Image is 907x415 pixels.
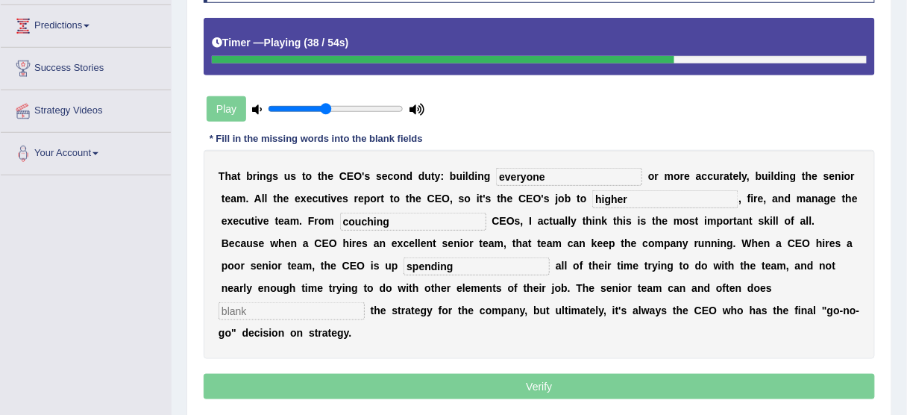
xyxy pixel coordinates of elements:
b: a [284,215,290,227]
b: : [441,170,445,182]
b: e [812,170,818,182]
b: a [724,170,729,182]
b: o [306,170,313,182]
b: a [489,237,495,249]
b: n [478,170,485,182]
a: Success Stories [1,48,171,85]
b: h [586,215,593,227]
b: e [357,237,363,249]
b: e [263,215,269,227]
b: s [626,215,632,227]
b: c [313,193,318,205]
b: e [829,170,835,182]
b: s [544,193,550,205]
b: n [835,170,842,182]
b: l [771,170,774,182]
b: s [641,215,647,227]
b: t [621,237,625,249]
b: e [229,237,235,249]
a: Strategy Videos [1,90,171,128]
b: t [318,170,321,182]
b: a [559,215,565,227]
b: i [328,193,331,205]
b: E [435,193,442,205]
b: a [773,193,779,205]
b: t [550,215,553,227]
b: e [336,193,342,205]
b: F [308,215,315,227]
b: i [349,237,352,249]
b: r [315,215,318,227]
b: i [638,215,641,227]
b: ( [304,37,307,49]
b: t [802,170,806,182]
b: u [246,237,253,249]
b: o [463,237,470,249]
b: , [738,193,741,205]
b: i [477,193,480,205]
b: t [406,193,409,205]
input: blank [340,213,486,231]
b: x [227,215,233,227]
b: h [846,193,853,205]
b: C [315,237,322,249]
b: r [754,193,758,205]
b: , [521,215,524,227]
b: n [400,170,407,182]
b: t [251,215,255,227]
b: . [812,215,815,227]
b: f [747,193,751,205]
b: x [398,237,404,249]
b: t [273,193,277,205]
b: l [773,215,776,227]
b: c [239,215,245,227]
b: t [577,193,580,205]
b: t [613,215,617,227]
b: t [538,237,542,249]
b: e [541,237,547,249]
b: i [257,170,260,182]
b: l [565,215,568,227]
b: t [695,215,699,227]
input: blank [404,258,550,275]
b: i [462,170,465,182]
b: a [818,193,824,205]
b: n [743,215,750,227]
b: a [538,215,544,227]
b: n [453,237,460,249]
b: m [655,237,664,249]
b: x [301,193,307,205]
b: , [764,193,767,205]
b: y [571,215,577,227]
b: d [418,170,425,182]
b: o [844,170,851,182]
b: r [851,170,855,182]
b: m [290,215,299,227]
div: * Fill in the missing words into the blank fields [204,131,429,146]
b: . [246,193,249,205]
b: l [809,215,812,227]
b: e [733,170,739,182]
b: k [602,215,608,227]
b: i [624,215,627,227]
b: t [583,215,586,227]
b: p [364,193,371,205]
b: 38 / 54s [307,37,345,49]
a: Your Account [1,133,171,170]
b: h [409,193,416,205]
b: i [254,215,257,227]
b: b [756,170,762,182]
b: e [483,237,489,249]
b: e [307,193,313,205]
b: n [783,170,790,182]
b: k [765,215,771,227]
b: t [750,215,753,227]
b: m [553,237,562,249]
b: t [652,215,656,227]
b: d [468,170,475,182]
b: a [800,215,806,227]
b: t [842,193,846,205]
b: r [680,170,684,182]
b: l [418,237,421,249]
b: A [254,193,262,205]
